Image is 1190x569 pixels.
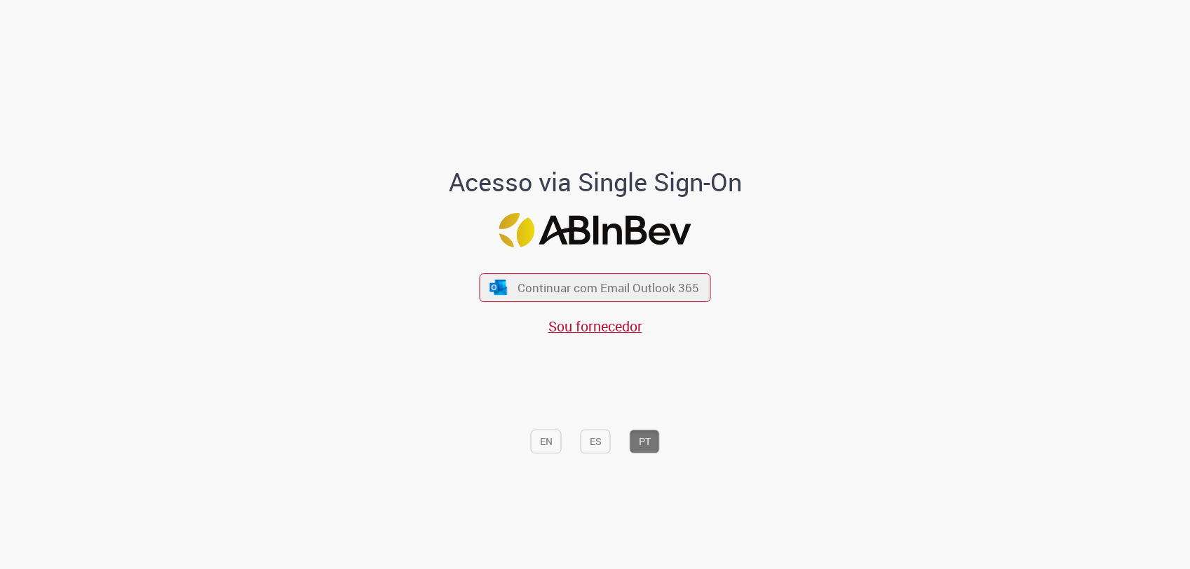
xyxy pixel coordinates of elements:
img: Logo ABInBev [499,213,691,247]
button: ES [581,430,611,453]
img: ícone Azure/Microsoft 360 [488,280,508,294]
button: ícone Azure/Microsoft 360 Continuar com Email Outlook 365 [480,273,711,302]
h1: Acesso via Single Sign-On [400,168,790,196]
span: Continuar com Email Outlook 365 [518,280,699,296]
button: EN [531,430,562,453]
a: Sou fornecedor [548,317,642,336]
button: PT [630,430,660,453]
